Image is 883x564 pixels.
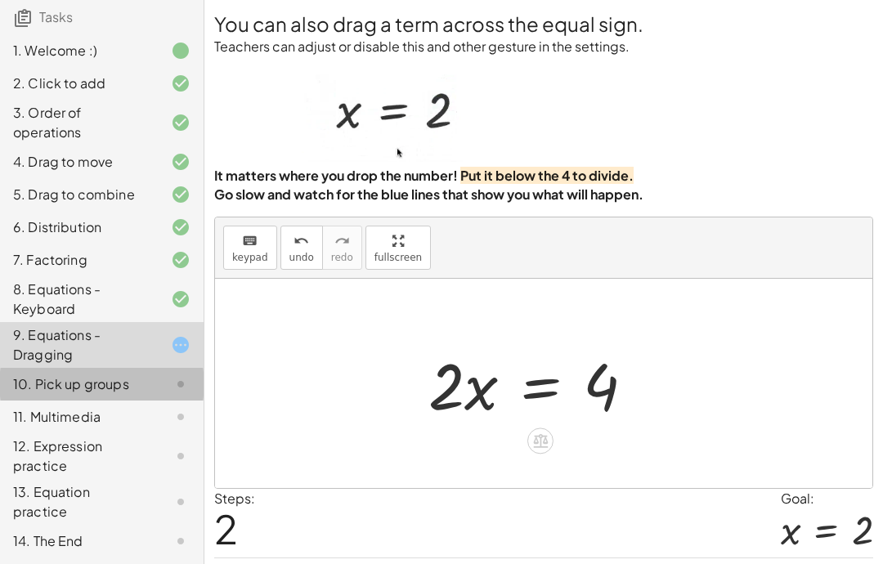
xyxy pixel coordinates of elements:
i: Task started. [171,335,190,355]
button: redoredo [322,226,362,270]
span: Tasks [39,8,73,25]
div: 2. Click to add [13,74,145,93]
div: 11. Multimedia [13,407,145,427]
strong: Put it below the 4 to divide. [460,167,634,184]
span: 2 [214,504,238,553]
i: Task not started. [171,492,190,512]
i: Task finished and correct. [171,113,190,132]
button: keyboardkeypad [223,226,277,270]
div: 9. Equations - Dragging [13,325,145,365]
i: Task not started. [171,531,190,551]
div: 1. Welcome :) [13,41,145,60]
div: 6. Distribution [13,217,145,237]
span: undo [289,252,314,263]
i: Task finished. [171,41,190,60]
img: f04a247ee762580a19906ee7ff734d5e81d48765f791dad02b27e08effb4d988.webp [293,56,479,162]
i: Task finished and correct. [171,250,190,270]
strong: It matters where you drop the number! [214,167,458,184]
i: Task finished and correct. [171,185,190,204]
div: 5. Drag to combine [13,185,145,204]
i: keyboard [242,231,258,251]
h2: You can also drag a term across the equal sign. [214,10,873,38]
div: 13. Equation practice [13,482,145,521]
div: 8. Equations - Keyboard [13,280,145,319]
i: Task not started. [171,446,190,466]
span: redo [331,252,353,263]
button: undoundo [280,226,323,270]
i: undo [294,231,309,251]
i: Task not started. [171,374,190,394]
div: 4. Drag to move [13,152,145,172]
p: Teachers can adjust or disable this and other gesture in the settings. [214,38,873,56]
div: Apply the same math to both sides of the equation [527,427,554,454]
i: Task finished and correct. [171,217,190,237]
span: fullscreen [374,252,422,263]
div: Goal: [781,489,873,508]
div: 3. Order of operations [13,103,145,142]
button: fullscreen [365,226,431,270]
i: Task finished and correct. [171,74,190,93]
div: 14. The End [13,531,145,551]
i: redo [334,231,350,251]
strong: Go slow and watch for the blue lines that show you what will happen. [214,186,643,203]
div: 7. Factoring [13,250,145,270]
div: 10. Pick up groups [13,374,145,394]
i: Task finished and correct. [171,289,190,309]
span: keypad [232,252,268,263]
i: Task not started. [171,407,190,427]
div: 12. Expression practice [13,436,145,476]
label: Steps: [214,490,255,507]
i: Task finished and correct. [171,152,190,172]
